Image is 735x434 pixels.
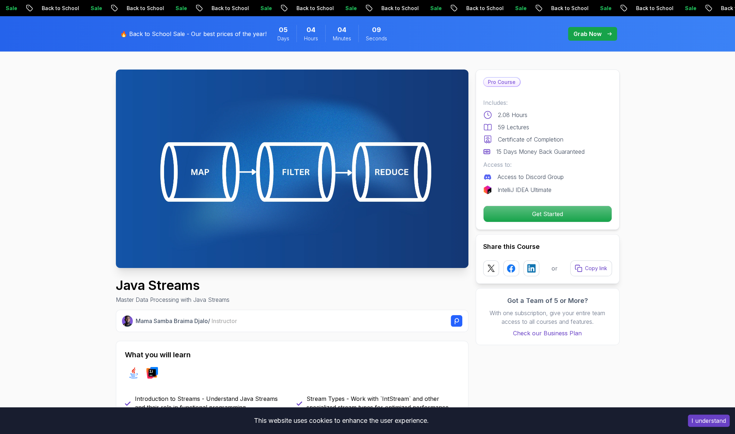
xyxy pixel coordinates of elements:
p: Back to School [108,5,156,12]
h2: What you will learn [125,350,459,360]
h2: Share this Course [483,242,612,252]
button: Accept cookies [688,415,730,427]
p: Master Data Processing with Java Streams [116,295,230,304]
button: Get Started [483,206,612,222]
span: 4 Minutes [337,25,346,35]
p: IntelliJ IDEA Ultimate [498,185,552,194]
img: jetbrains logo [483,185,492,194]
p: 59 Lectures [498,123,529,131]
p: 15 Days Money Back Guaranteed [496,147,585,156]
span: Instructor [212,317,237,325]
div: This website uses cookies to enhance the user experience. [5,413,677,429]
span: Seconds [366,35,387,42]
span: 4 Hours [307,25,316,35]
p: Back to School [23,5,72,12]
p: 2.08 Hours [498,111,527,119]
p: 🔥 Back to School Sale - Our best prices of the year! [120,30,267,38]
span: Minutes [333,35,351,42]
p: Back to School [192,5,241,12]
p: Grab Now [573,30,602,38]
span: 5 Days [279,25,288,35]
span: Hours [304,35,318,42]
button: Copy link [570,260,612,276]
p: Back to School [617,5,666,12]
p: Copy link [585,265,607,272]
p: Sale [496,5,519,12]
p: or [552,264,558,273]
p: Sale [156,5,180,12]
p: Mama Samba Braima Djalo / [136,317,237,325]
p: Access to Discord Group [498,173,564,181]
p: Back to School [277,5,326,12]
span: Days [277,35,289,42]
p: Sale [581,5,604,12]
p: Sale [411,5,434,12]
span: 9 Seconds [372,25,381,35]
a: Check our Business Plan [483,329,612,337]
p: Sale [326,5,349,12]
p: Back to School [447,5,496,12]
h3: Got a Team of 5 or More? [483,296,612,306]
p: Back to School [362,5,411,12]
img: intellij logo [146,367,158,379]
p: Sale [241,5,264,12]
p: Access to: [483,160,612,169]
p: Back to School [532,5,581,12]
p: Stream Types - Work with `IntStream` and other specialized stream types for optimized performance. [307,394,459,412]
p: With one subscription, give your entire team access to all courses and features. [483,309,612,326]
p: Get Started [484,206,612,222]
h1: Java Streams [116,278,230,292]
img: java logo [128,367,139,379]
img: java-streams_thumbnail [116,70,468,268]
p: Sale [666,5,689,12]
p: Includes: [483,98,612,107]
p: Sale [72,5,95,12]
p: Pro Course [484,78,520,86]
p: Introduction to Streams - Understand Java Streams and their role in functional programming. [135,394,288,412]
p: Certificate of Completion [498,135,563,144]
img: Nelson Djalo [122,316,133,327]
